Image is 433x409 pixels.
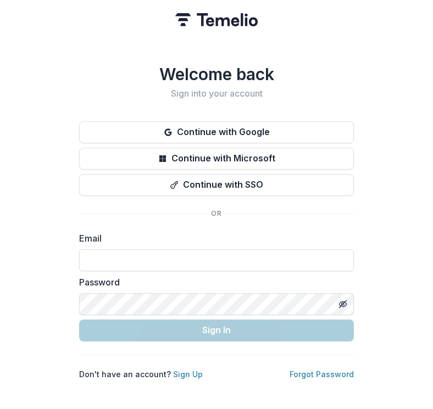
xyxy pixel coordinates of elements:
[79,368,203,380] p: Don't have an account?
[79,64,354,84] h1: Welcome back
[79,88,354,99] h2: Sign into your account
[79,174,354,196] button: Continue with SSO
[79,232,347,245] label: Email
[79,148,354,170] button: Continue with Microsoft
[79,121,354,143] button: Continue with Google
[290,369,354,379] a: Forgot Password
[334,295,352,313] button: Toggle password visibility
[79,320,354,341] button: Sign In
[173,369,203,379] a: Sign Up
[79,276,347,289] label: Password
[175,13,258,26] img: Temelio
